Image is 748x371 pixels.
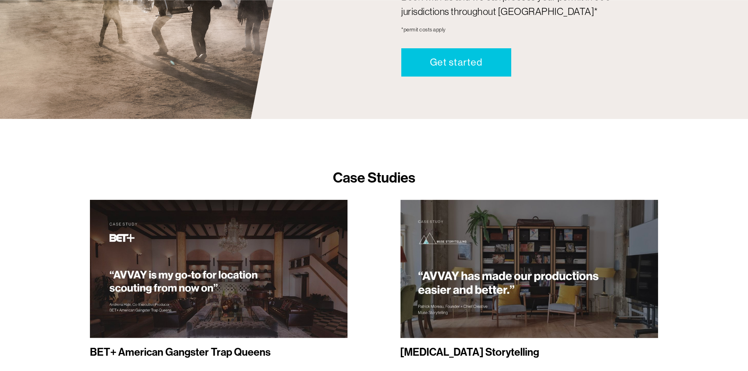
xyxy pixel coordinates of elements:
h2: Case Studies [305,169,444,187]
p: *permit costs apply [401,26,621,34]
h4: BET+ American Gangster Trap Queens [90,345,372,359]
h4: [MEDICAL_DATA] Storytelling [400,345,658,359]
a: Get started [401,48,511,77]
